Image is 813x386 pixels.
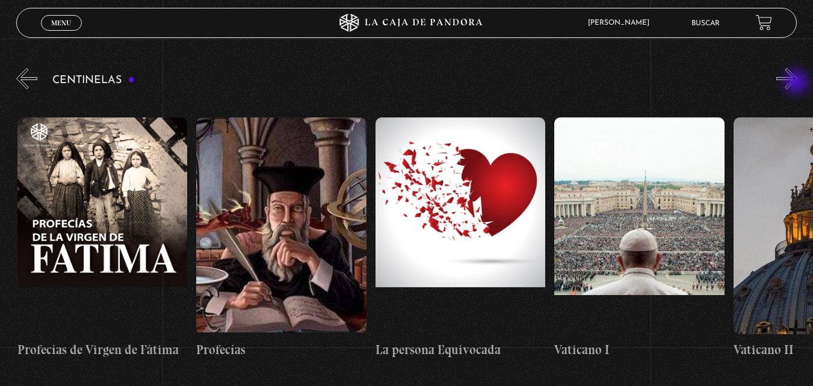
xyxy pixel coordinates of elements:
[376,340,546,360] h4: La persona Equivocada
[776,68,797,89] button: Next
[582,19,661,26] span: [PERSON_NAME]
[51,19,71,26] span: Menu
[756,14,772,31] a: View your shopping cart
[196,98,366,378] a: Profecías
[554,340,725,360] h4: Vaticano I
[52,75,135,86] h3: Centinelas
[17,340,188,360] h4: Profecías de Virgen de Fátima
[376,98,546,378] a: La persona Equivocada
[17,98,188,378] a: Profecías de Virgen de Fátima
[16,68,37,89] button: Previous
[196,340,366,360] h4: Profecías
[554,98,725,378] a: Vaticano I
[691,20,720,27] a: Buscar
[47,30,75,38] span: Cerrar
